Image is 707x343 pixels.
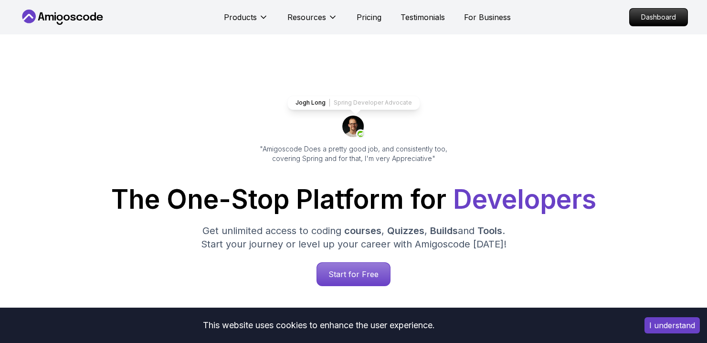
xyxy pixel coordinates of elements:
span: Builds [430,225,458,236]
div: This website uses cookies to enhance the user experience. [7,315,630,336]
a: Dashboard [629,8,688,26]
a: For Business [464,11,511,23]
button: Accept cookies [644,317,700,333]
a: Start for Free [317,262,390,286]
span: Quizzes [387,225,424,236]
img: josh long [342,116,365,139]
p: Dashboard [630,9,687,26]
span: Developers [453,183,596,215]
span: courses [344,225,381,236]
p: Resources [287,11,326,23]
p: Products [224,11,257,23]
button: Products [224,11,268,31]
p: Start for Free [317,263,390,286]
h1: The One-Stop Platform for [27,186,680,213]
p: "Amigoscode Does a pretty good job, and consistently too, covering Spring and for that, I'm very ... [247,144,461,163]
button: Resources [287,11,338,31]
a: Testimonials [401,11,445,23]
p: Jogh Long [295,99,326,107]
span: Tools [477,225,502,236]
p: Spring Developer Advocate [334,99,412,107]
p: Get unlimited access to coding , , and . Start your journey or level up your career with Amigosco... [193,224,514,251]
a: Pricing [357,11,381,23]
